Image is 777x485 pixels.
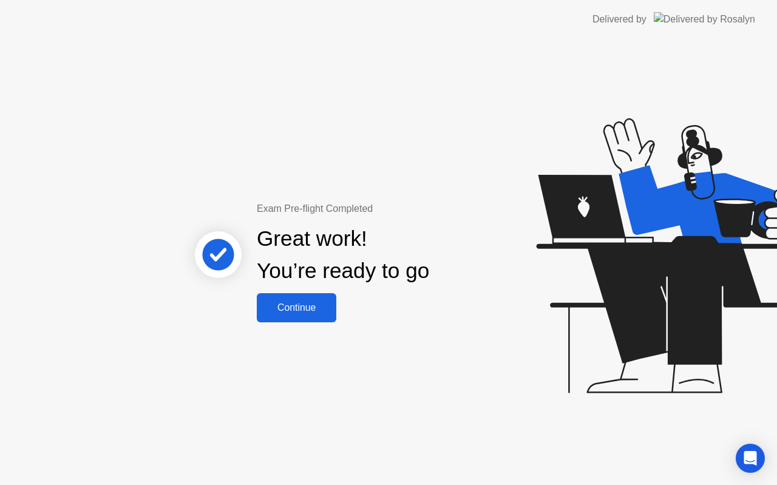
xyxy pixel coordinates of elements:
div: Exam Pre-flight Completed [257,202,507,216]
div: Delivered by [592,12,646,27]
button: Continue [257,293,336,322]
div: Continue [260,302,333,313]
img: Delivered by Rosalyn [654,12,755,26]
div: Open Intercom Messenger [736,444,765,473]
div: Great work! You’re ready to go [257,223,429,287]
